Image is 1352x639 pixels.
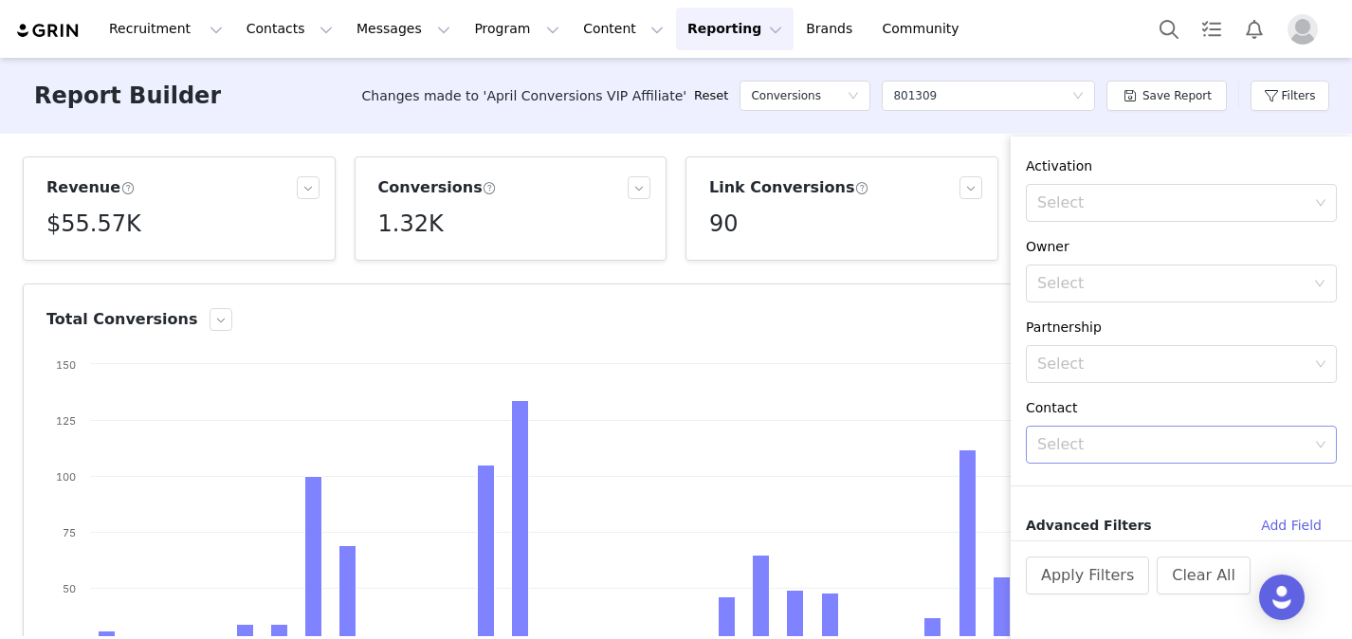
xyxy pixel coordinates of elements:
[63,526,76,539] text: 75
[56,414,76,428] text: 125
[709,207,739,241] h5: 90
[676,8,794,50] button: Reporting
[1259,575,1305,620] div: Open Intercom Messenger
[1251,81,1329,111] button: Filters
[751,82,821,110] h5: Conversions
[378,207,444,241] h5: 1.32K
[98,8,234,50] button: Recruitment
[1315,358,1326,372] i: icon: down
[56,358,76,372] text: 150
[362,86,687,106] span: Changes made to 'April Conversions VIP Affiliate'
[1276,14,1337,45] button: Profile
[1106,81,1227,111] button: Save Report
[56,470,76,484] text: 100
[709,176,869,199] h3: Link Conversions
[34,79,221,113] h3: Report Builder
[1037,435,1308,454] div: Select
[1315,197,1326,210] i: icon: down
[1314,278,1325,291] i: icon: down
[15,22,82,40] img: grin logo
[63,582,76,595] text: 50
[1148,8,1190,50] button: Search
[871,8,979,50] a: Community
[1026,156,1337,176] div: Activation
[1037,274,1305,293] div: Select
[1157,557,1251,594] button: Clear All
[1026,516,1152,536] span: Advanced Filters
[1246,510,1337,540] button: Add Field
[1037,193,1308,212] div: Select
[1026,398,1337,418] div: Contact
[378,176,497,199] h3: Conversions
[1233,8,1275,50] button: Notifications
[46,176,135,199] h3: Revenue
[1288,14,1318,45] img: placeholder-profile.jpg
[1026,237,1337,257] div: Owner
[1037,355,1308,374] div: Select
[463,8,571,50] button: Program
[345,8,462,50] button: Messages
[235,8,344,50] button: Contacts
[795,8,869,50] a: Brands
[1072,90,1084,103] i: icon: down
[848,90,859,103] i: icon: down
[1191,8,1233,50] a: Tasks
[572,8,675,50] button: Content
[1026,318,1337,338] div: Partnership
[1026,557,1149,594] button: Apply Filters
[1315,439,1326,452] i: icon: down
[694,86,728,105] a: Reset
[893,82,937,110] div: 801309
[46,308,198,331] h3: Total Conversions
[46,207,141,241] h5: $55.57K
